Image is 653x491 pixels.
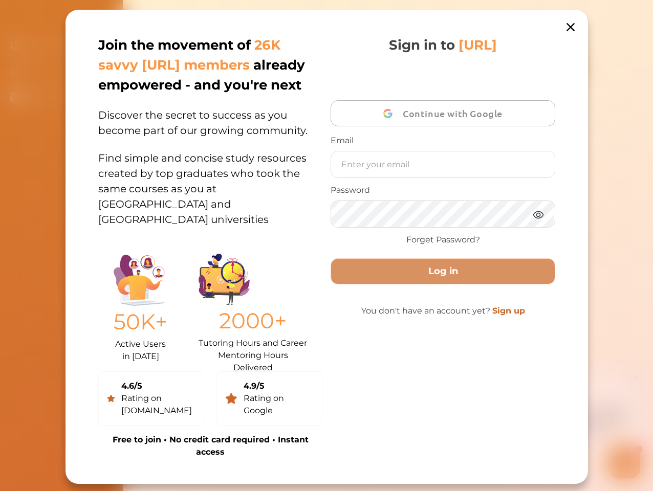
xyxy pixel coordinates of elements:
[492,306,525,316] a: Sign up
[98,37,280,73] span: 26K savvy [URL] members
[114,338,167,363] p: Active Users in [DATE]
[121,380,195,392] div: 4.6/5
[199,305,307,337] p: 2000+
[204,55,213,65] span: 🌟
[121,392,195,417] div: Rating on [DOMAIN_NAME]
[216,371,322,426] a: 4.9/5Rating on Google
[98,434,322,458] p: Free to join • No credit card required • Instant access
[98,138,322,227] p: Find simple and concise study resources created by top graduates who took the same courses as you...
[98,371,204,426] a: 4.6/5Rating on [DOMAIN_NAME]
[403,101,508,125] span: Continue with Google
[331,135,555,147] p: Email
[115,17,127,27] div: Nini
[199,254,250,305] img: Group%201403.ccdcecb8.png
[98,95,322,138] p: Discover the secret to success as you become part of our growing community.
[243,392,314,417] div: Rating on Google
[114,255,165,306] img: Illustration.25158f3c.png
[331,184,555,196] p: Password
[532,208,544,221] img: eye.3286bcf0.webp
[331,100,555,126] button: Continue with Google
[90,10,109,30] img: Nini
[227,76,235,84] i: 1
[90,35,225,65] p: Hey there If you have any questions, I'm here to help! Just text back 'Hi' and choose from the fo...
[406,234,480,246] a: Forget Password?
[331,258,555,284] button: Log in
[122,35,132,45] span: 👋
[331,305,555,317] p: You don't have an account yet?
[199,337,307,363] p: Tutoring Hours and Career Mentoring Hours Delivered
[331,151,554,177] input: Enter your email
[459,37,497,53] span: [URL]
[98,35,320,95] p: Join the movement of already empowered - and you're next
[389,35,497,55] p: Sign in to
[243,380,314,392] div: 4.9/5
[114,306,167,338] p: 50K+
